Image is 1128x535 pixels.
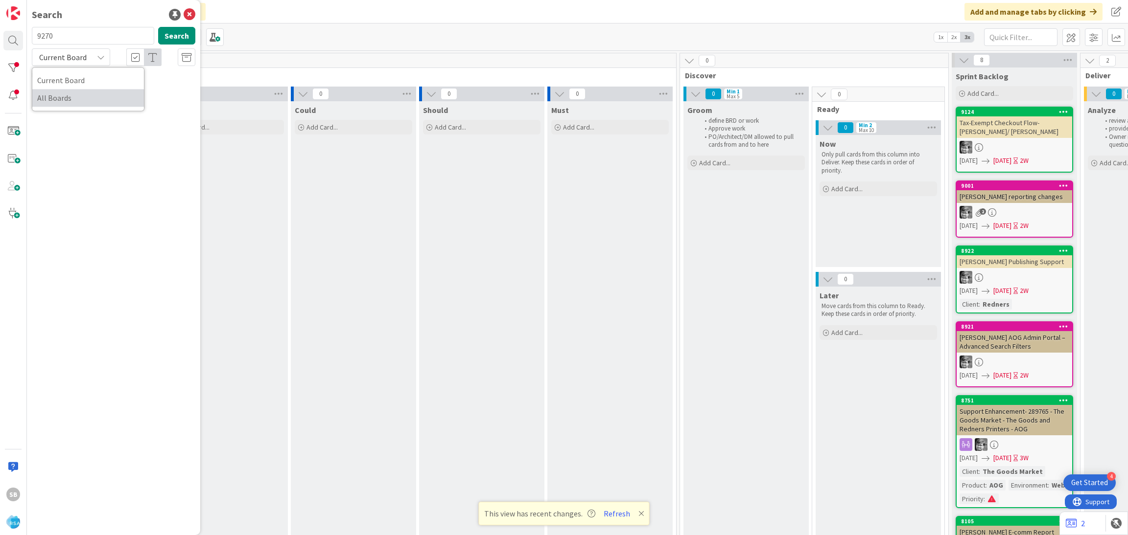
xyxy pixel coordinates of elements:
[957,271,1072,284] div: KS
[1020,370,1029,380] div: 2W
[984,493,985,504] span: :
[960,271,972,284] img: KS
[831,89,847,100] span: 0
[837,122,854,134] span: 0
[960,370,978,380] span: [DATE]
[859,123,872,128] div: Min 2
[1071,478,1108,488] div: Get Started
[1066,517,1085,529] a: 2
[961,518,1072,525] div: 8105
[685,70,936,80] span: Discover
[37,73,139,88] span: Current Board
[957,255,1072,268] div: [PERSON_NAME] Publishing Support
[957,396,1072,435] div: 8751Support Enhancement- 289765 - The Goods Market - The Goods and Redners Printers - AOG
[975,438,987,451] img: KS
[32,71,144,89] a: Current Board
[1009,480,1048,490] div: Environment
[961,397,1072,404] div: 8751
[423,105,448,115] span: Should
[957,356,1072,368] div: KS
[699,133,803,149] li: PO/Architect/DM allowed to pull cards from and to here
[1048,480,1049,490] span: :
[37,90,139,105] span: All Boards
[441,88,457,100] span: 0
[727,89,740,94] div: Min 1
[957,331,1072,353] div: [PERSON_NAME] AOG Admin Portal – Advanced Search Filters
[699,158,730,167] span: Add Card...
[1105,88,1122,100] span: 0
[947,32,961,42] span: 2x
[1020,453,1029,463] div: 3W
[957,322,1072,353] div: 8921[PERSON_NAME] AOG Admin Portal – Advanced Search Filters
[957,206,1072,219] div: KS
[600,507,634,520] button: Refresh
[984,28,1057,46] input: Quick Filter...
[960,156,978,166] span: [DATE]
[1020,221,1029,231] div: 2W
[960,466,979,477] div: Client
[36,70,664,80] span: Product Backlog
[960,221,978,231] span: [DATE]
[993,156,1011,166] span: [DATE]
[961,247,1072,254] div: 8922
[957,405,1072,435] div: Support Enhancement- 289765 - The Goods Market - The Goods and Redners Printers - AOG
[831,184,863,193] span: Add Card...
[1049,480,1068,490] div: Web
[960,493,984,504] div: Priority
[934,32,947,42] span: 1x
[6,488,20,501] div: SB
[960,206,972,219] img: KS
[6,6,20,20] img: Visit kanbanzone.com
[1063,474,1116,491] div: Open Get Started checklist, remaining modules: 4
[158,27,195,45] button: Search
[957,396,1072,405] div: 8751
[957,517,1072,526] div: 8105
[957,190,1072,203] div: [PERSON_NAME] reporting changes
[39,52,87,62] span: Current Board
[306,123,338,132] span: Add Card...
[563,123,594,132] span: Add Card...
[993,370,1011,380] span: [DATE]
[980,208,986,215] span: 2
[957,108,1072,138] div: 9124Tax-Exempt Checkout Flow- [PERSON_NAME]/ [PERSON_NAME]
[960,356,972,368] img: KS
[32,89,144,107] a: All Boards
[820,290,839,300] span: Later
[979,299,980,310] span: :
[32,7,62,22] div: Search
[960,453,978,463] span: [DATE]
[312,88,329,100] span: 0
[960,480,986,490] div: Product
[956,71,1009,81] span: Sprint Backlog
[705,88,722,100] span: 0
[956,321,1073,387] a: 8921[PERSON_NAME] AOG Admin Portal – Advanced Search FiltersKS[DATE][DATE]2W
[21,1,45,13] span: Support
[1020,286,1029,296] div: 2W
[822,151,935,175] p: Only pull cards from this column into Deliver. Keep these cards in order of priority.
[1088,105,1116,115] span: Analyze
[687,105,712,115] span: Groom
[699,55,715,67] span: 0
[993,453,1011,463] span: [DATE]
[820,139,836,149] span: Now
[435,123,466,132] span: Add Card...
[967,89,999,98] span: Add Card...
[551,105,569,115] span: Must
[837,273,854,285] span: 0
[32,27,154,45] input: Search for title...
[960,286,978,296] span: [DATE]
[960,299,979,310] div: Client
[993,286,1011,296] span: [DATE]
[957,141,1072,154] div: KS
[986,480,987,490] span: :
[960,141,972,154] img: KS
[980,466,1045,477] div: The Goods Market
[569,88,586,100] span: 0
[956,245,1073,313] a: 8922[PERSON_NAME] Publishing SupportKS[DATE][DATE]2WClient:Redners
[699,125,803,133] li: Approve work
[817,104,932,114] span: Ready
[699,117,803,125] li: define BRD or work
[1099,55,1116,67] span: 2
[6,515,20,529] img: avatar
[957,322,1072,331] div: 8921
